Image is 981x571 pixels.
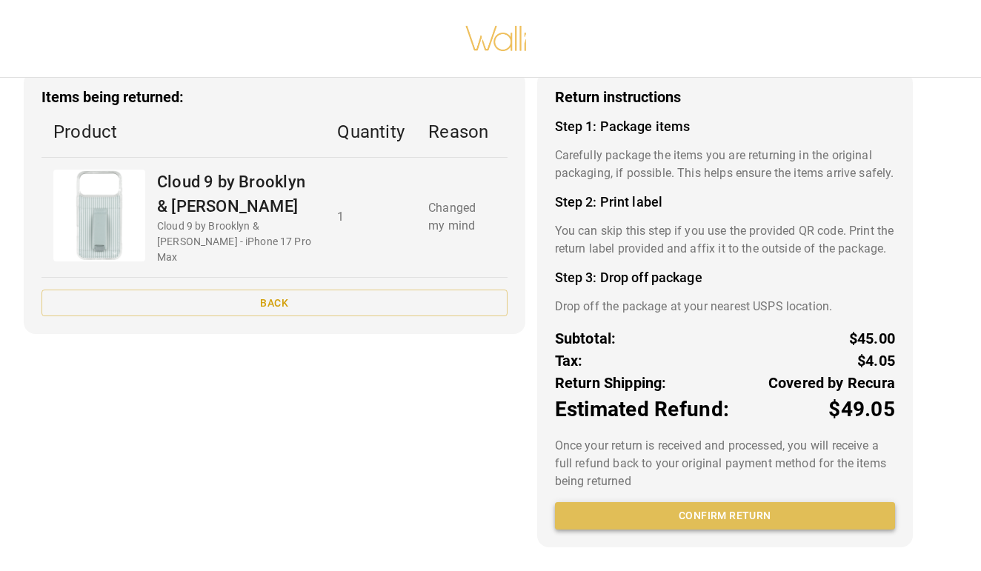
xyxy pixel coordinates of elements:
p: Subtotal: [555,327,616,350]
h4: Step 1: Package items [555,118,895,135]
p: Once your return is received and processed, you will receive a full refund back to your original ... [555,437,895,490]
p: Product [53,118,313,145]
p: 1 [337,208,405,226]
h4: Step 2: Print label [555,194,895,210]
button: Confirm return [555,502,895,530]
img: walli-inc.myshopify.com [465,7,528,70]
p: Tax: [555,350,583,372]
p: You can skip this step if you use the provided QR code. Print the return label provided and affix... [555,222,895,258]
p: Return Shipping: [555,372,667,394]
p: Cloud 9 by Brooklyn & [PERSON_NAME] [157,170,313,218]
p: $45.00 [849,327,895,350]
h3: Items being returned: [41,89,508,106]
p: Estimated Refund: [555,394,729,425]
p: $4.05 [857,350,895,372]
p: Carefully package the items you are returning in the original packaging, if possible. This helps ... [555,147,895,182]
p: $49.05 [828,394,895,425]
h4: Step 3: Drop off package [555,270,895,286]
p: Quantity [337,118,405,145]
p: Drop off the package at your nearest USPS location. [555,298,895,315]
p: Covered by Recura [768,372,895,394]
p: Reason [428,118,495,145]
p: Cloud 9 by Brooklyn & [PERSON_NAME] - iPhone 17 Pro Max [157,218,313,265]
p: Changed my mind [428,199,495,235]
button: Back [41,290,508,317]
h3: Return instructions [555,89,895,106]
